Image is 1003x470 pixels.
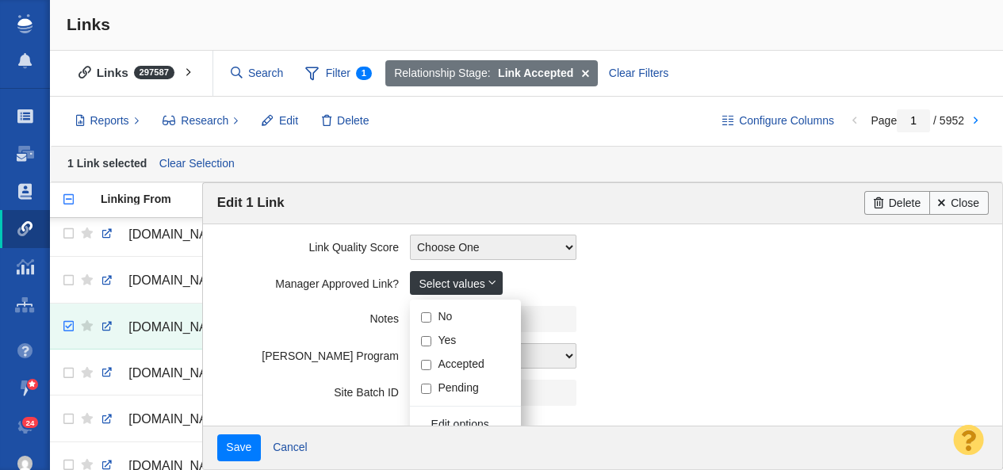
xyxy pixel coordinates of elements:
span: [DOMAIN_NAME][URL] [128,273,262,287]
a: Cancel [264,436,317,460]
label: Yes [438,333,456,347]
span: Relationship Stage: [394,65,490,82]
label: [PERSON_NAME] Program [217,343,410,363]
input: Save [217,434,261,461]
label: Site Batch ID [217,380,410,399]
span: Configure Columns [739,113,834,129]
a: [DOMAIN_NAME][URL] [101,267,245,294]
label: Link Quality Score [217,235,410,254]
button: Configure Columns [714,108,844,135]
span: Delete [337,113,369,129]
div: Linking From [101,193,258,204]
a: Close [929,191,989,215]
span: 1 [356,67,372,80]
span: Edit 1 Link [217,195,285,210]
span: 24 [22,417,39,429]
button: Edit [253,108,307,135]
span: Edit [279,113,298,129]
span: Page / 5952 [871,114,964,127]
a: Linking From [101,193,258,207]
label: Accepted [438,357,484,371]
a: [DOMAIN_NAME][URL][US_STATE] [101,221,245,248]
button: Research [154,108,248,135]
a: Edit options... [410,412,532,435]
span: Reports [90,113,129,129]
span: Filter [297,59,381,89]
a: [DOMAIN_NAME][URL][US_STATE] [101,406,245,433]
button: Reports [67,108,148,135]
a: Delete [864,191,929,215]
span: [DOMAIN_NAME][URL][US_STATE] [128,412,333,426]
button: Delete [313,108,378,135]
input: Search [224,59,291,87]
span: [DOMAIN_NAME][URL] [128,320,262,334]
a: [DOMAIN_NAME][URL] [101,314,245,341]
label: Notes [217,306,410,326]
label: No [438,309,452,323]
label: Pending [438,380,478,395]
div: Clear Filters [599,60,677,87]
a: Clear Selection [155,152,238,176]
span: [DOMAIN_NAME][URL][US_STATE] [128,227,333,241]
span: Research [181,113,228,129]
strong: 1 Link selected [67,156,147,169]
img: buzzstream_logo_iconsimple.png [17,14,32,33]
span: Links [67,15,110,33]
a: [DOMAIN_NAME][URL][US_STATE] [101,360,245,387]
a: Select values [410,271,503,295]
span: [DOMAIN_NAME][URL][US_STATE] [128,366,333,380]
label: Manager Approved Link? [217,271,410,291]
strong: Link Accepted [498,65,573,82]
